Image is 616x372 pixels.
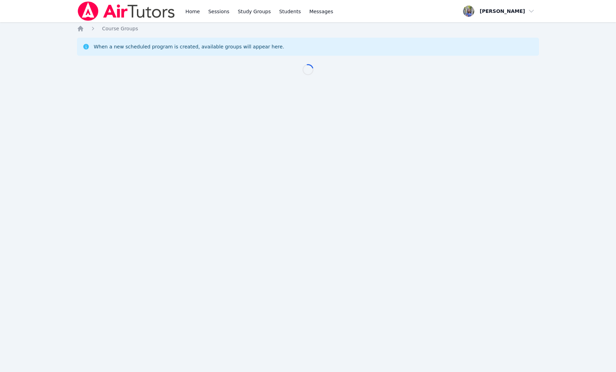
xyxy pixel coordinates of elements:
div: When a new scheduled program is created, available groups will appear here. [94,43,284,50]
img: Air Tutors [77,1,176,21]
span: Messages [309,8,333,15]
nav: Breadcrumb [77,25,539,32]
span: Course Groups [102,26,138,31]
a: Course Groups [102,25,138,32]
